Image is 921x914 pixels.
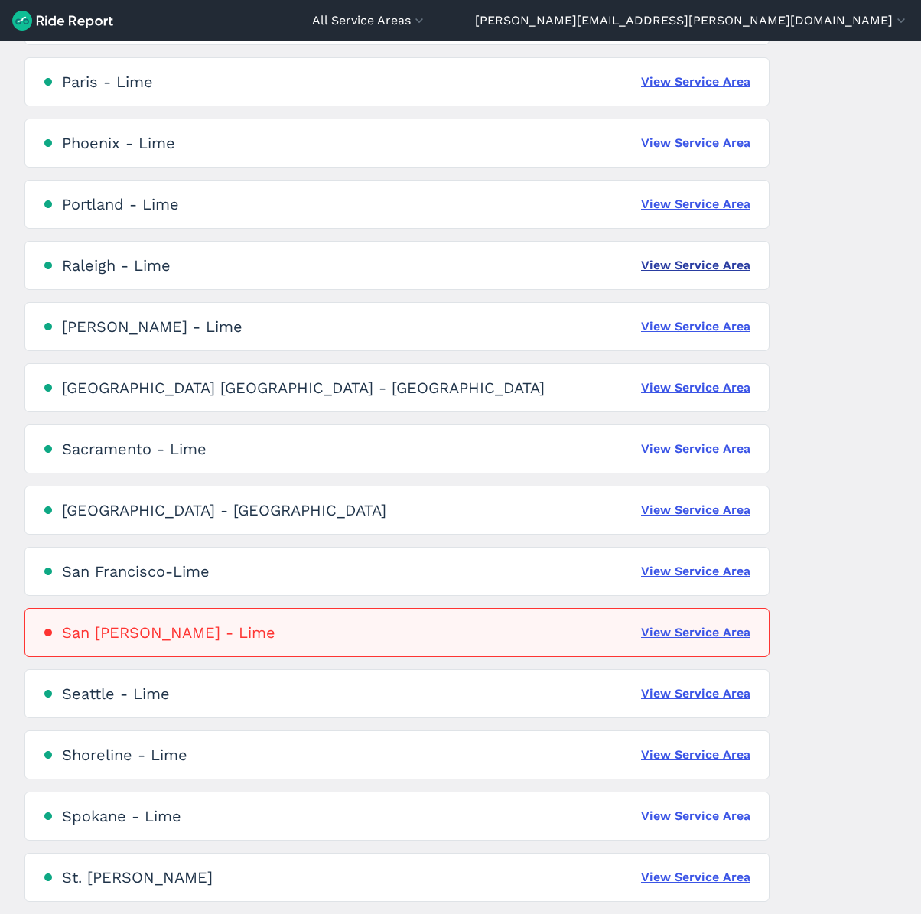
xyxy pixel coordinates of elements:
div: Spokane - Lime [62,807,181,825]
div: Phoenix - Lime [62,134,175,152]
div: St. [PERSON_NAME] [62,868,213,886]
a: View Service Area [641,685,750,703]
a: View Service Area [641,562,750,581]
a: View Service Area [641,379,750,397]
div: Sacramento - Lime [62,440,207,458]
div: Paris - Lime [62,73,153,91]
a: View Service Area [641,807,750,825]
a: View Service Area [641,868,750,886]
a: View Service Area [641,440,750,458]
div: Raleigh - Lime [62,256,171,275]
div: [GEOGRAPHIC_DATA] - [GEOGRAPHIC_DATA] [62,501,386,519]
a: View Service Area [641,317,750,336]
div: [GEOGRAPHIC_DATA] [GEOGRAPHIC_DATA] - [GEOGRAPHIC_DATA] [62,379,545,397]
a: View Service Area [641,256,750,275]
button: All Service Areas [312,11,427,30]
div: San Francisco-Lime [62,562,210,581]
a: View Service Area [641,746,750,764]
div: Portland - Lime [62,195,179,213]
a: View Service Area [641,195,750,213]
a: View Service Area [641,73,750,91]
a: View Service Area [641,134,750,152]
a: View Service Area [641,501,750,519]
div: Seattle - Lime [62,685,170,703]
button: [PERSON_NAME][EMAIL_ADDRESS][PERSON_NAME][DOMAIN_NAME] [475,11,909,30]
div: [PERSON_NAME] - Lime [62,317,242,336]
a: View Service Area [641,623,750,642]
img: Ride Report [12,11,113,31]
div: San [PERSON_NAME] - Lime [62,623,275,642]
div: Shoreline - Lime [62,746,187,764]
